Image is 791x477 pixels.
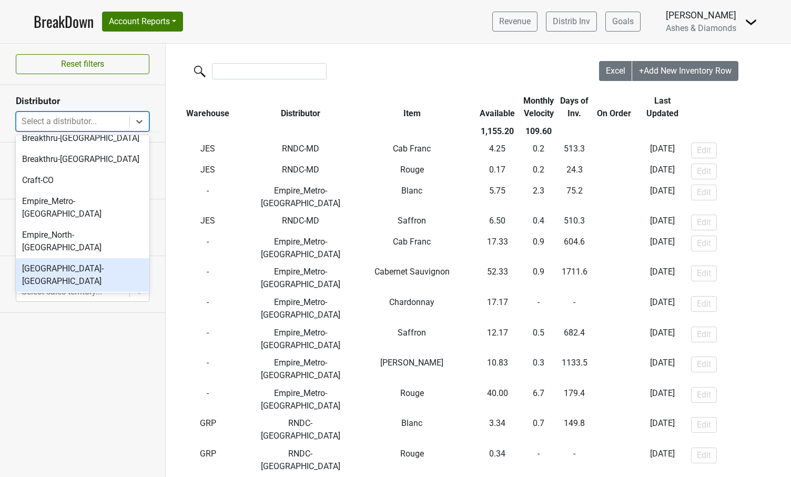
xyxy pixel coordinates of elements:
td: 179.4 [556,384,592,415]
td: - [592,161,636,182]
td: 0.9 [521,263,557,294]
td: - [166,263,250,294]
td: - [166,354,250,384]
span: Chardonnay [389,297,434,307]
td: 5.75 [473,182,521,212]
td: 513.3 [556,140,592,161]
span: [PERSON_NAME] [380,358,443,368]
div: Empire_North-[GEOGRAPHIC_DATA] [16,225,149,258]
td: GRP [166,415,250,445]
td: 682.4 [556,324,592,354]
span: Ashes & Diamonds [666,23,736,33]
h3: Distributor [16,96,149,107]
th: Monthly Velocity: activate to sort column ascending [521,92,557,123]
td: 0.7 [521,415,557,445]
td: 17.17 [473,293,521,324]
td: - [592,445,636,475]
td: - [592,415,636,445]
td: 510.3 [556,212,592,233]
button: Edit [691,215,717,230]
td: S [592,384,636,415]
td: - [166,182,250,212]
span: +Add New Inventory Row [639,66,732,76]
td: 1711.6 [556,263,592,294]
span: Excel [606,66,625,76]
td: Empire_Metro-[GEOGRAPHIC_DATA] [250,293,351,324]
td: Empire_Metro-[GEOGRAPHIC_DATA] [250,263,351,294]
td: - [166,233,250,263]
span: Blanc [401,418,422,428]
button: Edit [691,327,717,342]
div: [GEOGRAPHIC_DATA]-[GEOGRAPHIC_DATA] [16,258,149,292]
span: Saffron [398,216,426,226]
span: Rouge [400,449,424,459]
td: 0.17 [473,161,521,182]
td: 0.9 [521,233,557,263]
button: Edit [691,448,717,463]
td: 52.33 [473,263,521,294]
button: Edit [691,236,717,251]
a: Revenue [492,12,538,32]
td: RNDC-[GEOGRAPHIC_DATA] [250,445,351,475]
td: 0.5 [521,324,557,354]
div: [PERSON_NAME] [666,8,736,22]
td: 75.2 [556,182,592,212]
div: Breakthru-[GEOGRAPHIC_DATA] [16,149,149,170]
td: 1133.5 [556,354,592,384]
div: Breakthru-[GEOGRAPHIC_DATA] [16,128,149,149]
span: Cab Franc [393,144,431,154]
td: 24.3 [556,161,592,182]
td: GRP [166,445,250,475]
span: Rouge [400,165,424,175]
td: 17.33 [473,233,521,263]
button: Edit [691,296,717,312]
td: [DATE] [636,182,688,212]
td: 12.17 [473,324,521,354]
a: Goals [605,12,641,32]
td: S [592,263,636,294]
button: Edit [691,164,717,179]
td: RNDC-[GEOGRAPHIC_DATA] [250,415,351,445]
span: Cab Franc [393,237,431,247]
td: [DATE] [636,445,688,475]
td: - [166,384,250,415]
button: Edit [691,387,717,403]
button: Account Reports [102,12,183,32]
button: Reset filters [16,54,149,74]
td: S [592,293,636,324]
td: 0.2 [521,161,557,182]
span: Saffron [398,328,426,338]
td: 149.8 [556,415,592,445]
button: Edit [691,417,717,433]
td: RNDC-MD [250,140,351,161]
td: [DATE] [636,293,688,324]
td: 10.83 [473,354,521,384]
td: 0.3 [521,354,557,384]
td: RNDC-MD [250,161,351,182]
td: [DATE] [636,233,688,263]
span: Cabernet Sauvignon [374,267,450,277]
td: - [592,212,636,233]
button: Edit [691,357,717,372]
td: [DATE] [636,324,688,354]
a: BreakDown [34,11,94,33]
th: 1,155.20 [473,123,521,140]
a: Distrib Inv [546,12,597,32]
td: - [592,140,636,161]
div: Empire_Metro-[GEOGRAPHIC_DATA] [16,191,149,225]
td: [DATE] [636,354,688,384]
button: Edit [691,143,717,158]
th: Available: activate to sort column ascending [473,92,521,123]
button: +Add New Inventory Row [632,61,738,81]
button: Excel [599,61,633,81]
img: Dropdown Menu [745,16,757,28]
th: Warehouse: activate to sort column ascending [166,92,250,123]
span: Rouge [400,388,424,398]
div: Craft-CO [16,170,149,191]
td: [DATE] [636,415,688,445]
td: S [592,324,636,354]
th: 109.60 [521,123,557,140]
td: [DATE] [636,384,688,415]
td: 2.3 [521,182,557,212]
th: Item: activate to sort column ascending [350,92,473,123]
